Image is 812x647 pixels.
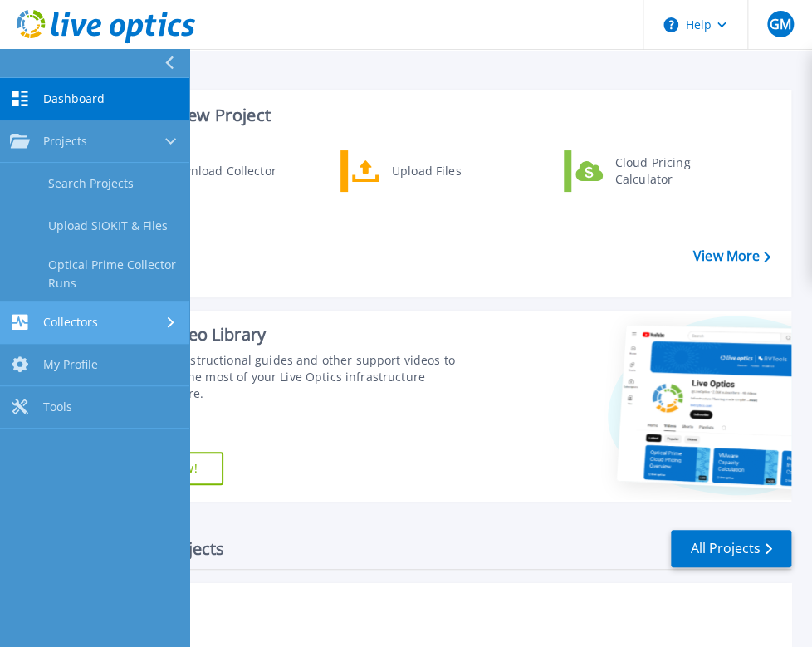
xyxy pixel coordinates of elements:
[97,352,462,402] div: Find tutorials, instructional guides and other support videos to help you make the most of your L...
[607,154,730,188] div: Cloud Pricing Calculator
[693,248,770,264] a: View More
[43,134,87,149] span: Projects
[158,154,283,188] div: Download Collector
[117,150,287,192] a: Download Collector
[43,315,98,330] span: Collectors
[43,91,105,106] span: Dashboard
[340,150,511,192] a: Upload Files
[384,154,506,188] div: Upload Files
[43,357,98,372] span: My Profile
[97,324,462,346] div: Support Video Library
[43,399,72,414] span: Tools
[564,150,734,192] a: Cloud Pricing Calculator
[769,17,790,31] span: GM
[671,530,791,567] a: All Projects
[125,593,781,611] span: Optical Prime
[118,106,770,125] h3: Start a New Project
